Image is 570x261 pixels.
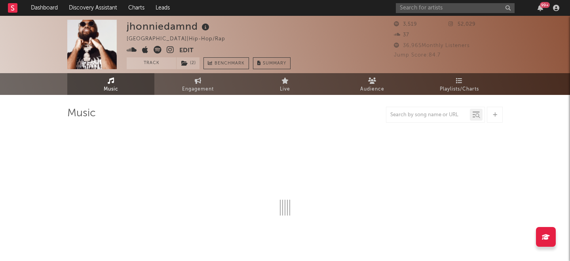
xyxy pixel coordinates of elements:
button: 99+ [538,5,543,11]
a: Audience [329,73,416,95]
input: Search for artists [396,3,515,13]
span: 37 [394,32,409,38]
a: Benchmark [203,57,249,69]
span: Jump Score: 84.7 [394,53,441,58]
a: Live [241,73,329,95]
a: Engagement [154,73,241,95]
span: 3,519 [394,22,417,27]
div: jhonniedamnd [127,20,211,33]
div: [GEOGRAPHIC_DATA] | Hip-Hop/Rap [127,34,234,44]
div: 99 + [540,2,550,8]
span: Music [104,85,118,94]
button: Edit [179,46,194,56]
span: Audience [360,85,384,94]
span: Engagement [182,85,214,94]
span: Live [280,85,290,94]
button: Track [127,57,176,69]
button: Summary [253,57,291,69]
span: Benchmark [215,59,245,68]
span: ( 2 ) [176,57,200,69]
input: Search by song name or URL [386,112,470,118]
span: 36,965 Monthly Listeners [394,43,470,48]
span: Playlists/Charts [440,85,479,94]
a: Music [67,73,154,95]
a: Playlists/Charts [416,73,503,95]
span: 52,029 [448,22,476,27]
span: Summary [263,61,286,66]
button: (2) [177,57,199,69]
